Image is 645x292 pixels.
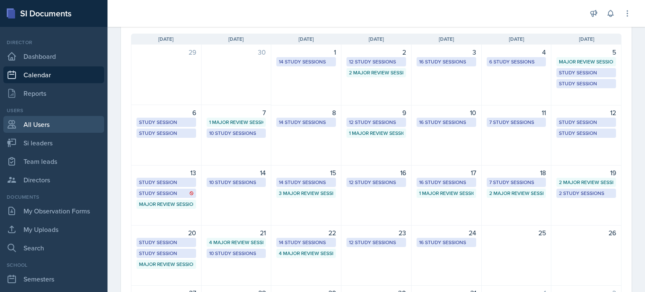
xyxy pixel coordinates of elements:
[346,168,406,178] div: 16
[559,80,614,87] div: Study Session
[346,108,406,118] div: 9
[417,108,476,118] div: 10
[3,153,104,170] a: Team leads
[346,228,406,238] div: 23
[487,228,546,238] div: 25
[209,129,264,137] div: 10 Study Sessions
[487,47,546,57] div: 4
[349,179,404,186] div: 12 Study Sessions
[349,118,404,126] div: 12 Study Sessions
[559,189,614,197] div: 2 Study Sessions
[3,107,104,114] div: Users
[3,239,104,256] a: Search
[3,203,104,219] a: My Observation Forms
[556,168,616,178] div: 19
[3,116,104,133] a: All Users
[489,189,544,197] div: 2 Major Review Sessions
[209,179,264,186] div: 10 Study Sessions
[559,129,614,137] div: Study Session
[139,129,194,137] div: Study Session
[139,239,194,246] div: Study Session
[299,35,314,43] span: [DATE]
[276,47,336,57] div: 1
[559,58,614,66] div: Major Review Session
[419,179,474,186] div: 16 Study Sessions
[489,118,544,126] div: 7 Study Sessions
[487,108,546,118] div: 11
[207,47,266,57] div: 30
[559,118,614,126] div: Study Session
[276,228,336,238] div: 22
[139,200,194,208] div: Major Review Session
[139,189,194,197] div: Study Session
[279,118,333,126] div: 14 Study Sessions
[419,118,474,126] div: 16 Study Sessions
[279,239,333,246] div: 14 Study Sessions
[3,48,104,65] a: Dashboard
[3,271,104,287] a: Semesters
[279,189,333,197] div: 3 Major Review Sessions
[509,35,524,43] span: [DATE]
[207,228,266,238] div: 21
[349,129,404,137] div: 1 Major Review Session
[3,85,104,102] a: Reports
[279,250,333,257] div: 4 Major Review Sessions
[3,134,104,151] a: Si leaders
[3,193,104,201] div: Documents
[346,47,406,57] div: 2
[417,47,476,57] div: 3
[207,168,266,178] div: 14
[136,47,196,57] div: 29
[3,171,104,188] a: Directors
[3,221,104,238] a: My Uploads
[439,35,454,43] span: [DATE]
[279,179,333,186] div: 14 Study Sessions
[139,118,194,126] div: Study Session
[207,108,266,118] div: 7
[276,168,336,178] div: 15
[276,108,336,118] div: 8
[136,108,196,118] div: 6
[556,47,616,57] div: 5
[209,250,264,257] div: 10 Study Sessions
[139,179,194,186] div: Study Session
[279,58,333,66] div: 14 Study Sessions
[349,69,404,76] div: 2 Major Review Sessions
[417,168,476,178] div: 17
[139,250,194,257] div: Study Session
[209,239,264,246] div: 4 Major Review Sessions
[419,189,474,197] div: 1 Major Review Session
[158,35,173,43] span: [DATE]
[349,58,404,66] div: 12 Study Sessions
[487,168,546,178] div: 18
[556,108,616,118] div: 12
[369,35,384,43] span: [DATE]
[349,239,404,246] div: 12 Study Sessions
[228,35,244,43] span: [DATE]
[3,261,104,269] div: School
[559,179,614,186] div: 2 Major Review Sessions
[136,228,196,238] div: 20
[3,39,104,46] div: Director
[136,168,196,178] div: 13
[556,228,616,238] div: 26
[419,58,474,66] div: 16 Study Sessions
[139,260,194,268] div: Major Review Session
[559,69,614,76] div: Study Session
[489,58,544,66] div: 6 Study Sessions
[419,239,474,246] div: 16 Study Sessions
[489,179,544,186] div: 7 Study Sessions
[209,118,264,126] div: 1 Major Review Session
[417,228,476,238] div: 24
[3,66,104,83] a: Calendar
[579,35,594,43] span: [DATE]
